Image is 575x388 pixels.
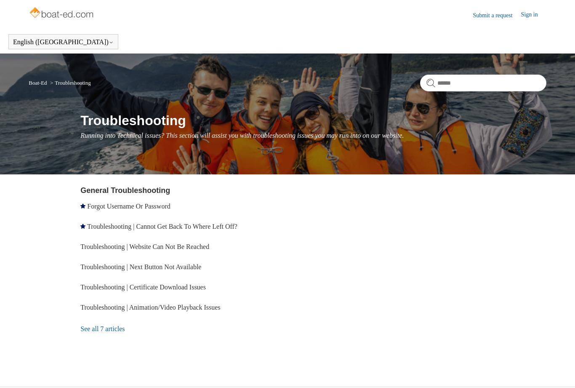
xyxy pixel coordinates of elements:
button: English ([GEOGRAPHIC_DATA]) [13,38,114,46]
li: Boat-Ed [29,80,48,86]
input: Search [420,75,546,91]
a: Troubleshooting | Cannot Get Back To Where Left Off? [87,223,237,230]
a: General Troubleshooting [80,186,170,195]
a: See all 7 articles [80,318,290,340]
a: Forgot Username Or Password [87,203,170,210]
img: Boat-Ed Help Center home page [29,5,96,22]
p: Running into Technical issues? This section will assist you with troubleshooting issues you may r... [80,131,546,141]
a: Troubleshooting | Animation/Video Playback Issues [80,304,220,311]
a: Sign in [521,10,546,20]
a: Troubleshooting | Certificate Download Issues [80,284,206,291]
li: Troubleshooting [48,80,91,86]
div: Chat Support [521,360,569,382]
h1: Troubleshooting [80,110,546,131]
svg: Promoted article [80,224,85,229]
a: Troubleshooting | Next Button Not Available [80,263,201,270]
svg: Promoted article [80,203,85,209]
a: Submit a request [473,11,521,20]
a: Boat-Ed [29,80,47,86]
a: Troubleshooting | Website Can Not Be Reached [80,243,209,250]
